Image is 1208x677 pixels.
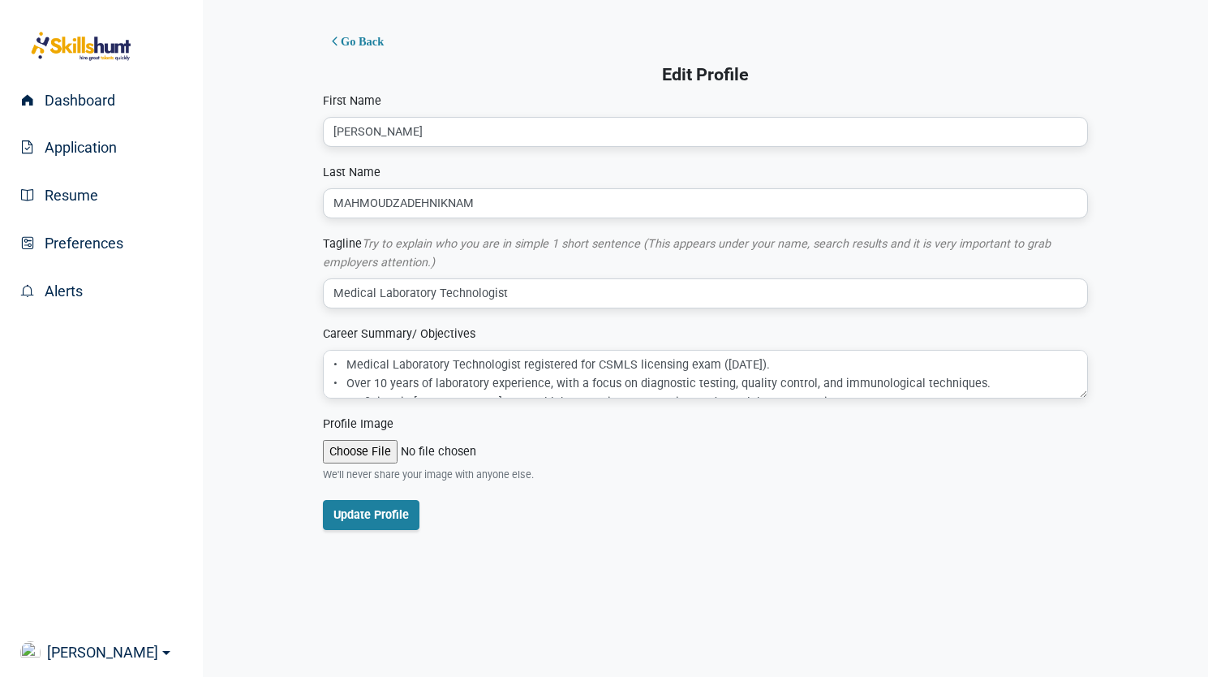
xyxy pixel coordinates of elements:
small: We'll never share your image with anyone else. [323,467,1088,483]
label: Last Name [323,163,380,182]
span: Resume [38,187,98,204]
h4: Edit Profile [323,64,1088,85]
input: eg:Technology innovation Executive [323,278,1088,308]
a: Go Back [329,36,384,47]
textarea: • Medical Laboratory Technologist registered for CSMLS licensing exam ([DATE]). • Over 10 years o... [323,350,1088,399]
span: Alerts [38,282,83,300]
img: logo [20,28,142,64]
button: Update Profile [323,500,419,530]
input: First Name [323,117,1088,147]
span: [PERSON_NAME] [41,641,158,665]
span: Dashboard [38,92,115,109]
span: Preferences [38,235,123,252]
label: Tagline [323,235,1088,272]
span: Application [38,139,117,156]
img: profilepic.jpg [20,641,41,665]
label: Career Summary/ Objectives [323,325,475,343]
span: Try to explain who you are in simple 1 short sentence (This appears under your name, search resul... [323,237,1051,270]
label: Profile Image [323,415,393,433]
input: Last Name [323,188,1088,218]
label: First Name [323,92,381,110]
